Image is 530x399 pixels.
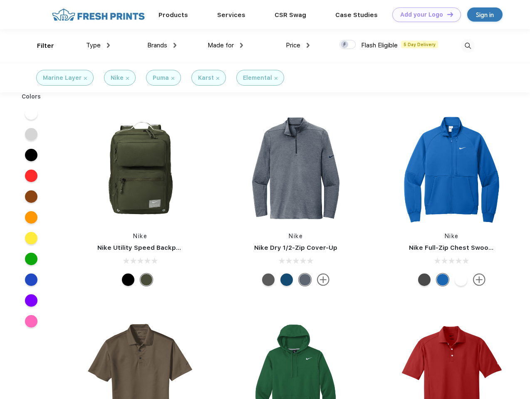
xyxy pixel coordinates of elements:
[153,74,169,82] div: Puma
[254,244,337,251] a: Nike Dry 1/2-Zip Cover-Up
[198,74,214,82] div: Karst
[400,11,443,18] div: Add your Logo
[447,12,453,17] img: DT
[97,244,187,251] a: Nike Utility Speed Backpack
[445,233,459,239] a: Nike
[461,39,475,53] img: desktop_search.svg
[171,77,174,80] img: filter_cancel.svg
[107,43,110,48] img: dropdown.png
[217,11,245,19] a: Services
[275,77,277,80] img: filter_cancel.svg
[122,273,134,286] div: Black
[50,7,147,22] img: fo%20logo%202.webp
[467,7,503,22] a: Sign in
[126,77,129,80] img: filter_cancel.svg
[37,41,54,51] div: Filter
[243,74,272,82] div: Elemental
[111,74,124,82] div: Nike
[86,42,101,49] span: Type
[240,43,243,48] img: dropdown.png
[140,273,153,286] div: Cargo Khaki
[208,42,234,49] span: Made for
[401,41,438,48] span: 5 Day Delivery
[159,11,188,19] a: Products
[455,273,467,286] div: White
[240,113,351,224] img: func=resize&h=266
[43,74,82,82] div: Marine Layer
[280,273,293,286] div: Gym Blue
[15,92,47,101] div: Colors
[473,273,485,286] img: more.svg
[275,11,306,19] a: CSR Swag
[133,233,147,239] a: Nike
[289,233,303,239] a: Nike
[317,273,329,286] img: more.svg
[84,77,87,80] img: filter_cancel.svg
[476,10,494,20] div: Sign in
[436,273,449,286] div: Royal
[216,77,219,80] img: filter_cancel.svg
[147,42,167,49] span: Brands
[286,42,300,49] span: Price
[85,113,196,224] img: func=resize&h=266
[409,244,520,251] a: Nike Full-Zip Chest Swoosh Jacket
[262,273,275,286] div: Black Heather
[307,43,310,48] img: dropdown.png
[173,43,176,48] img: dropdown.png
[396,113,507,224] img: func=resize&h=266
[418,273,431,286] div: Anthracite
[299,273,311,286] div: Navy Heather
[361,42,398,49] span: Flash Eligible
